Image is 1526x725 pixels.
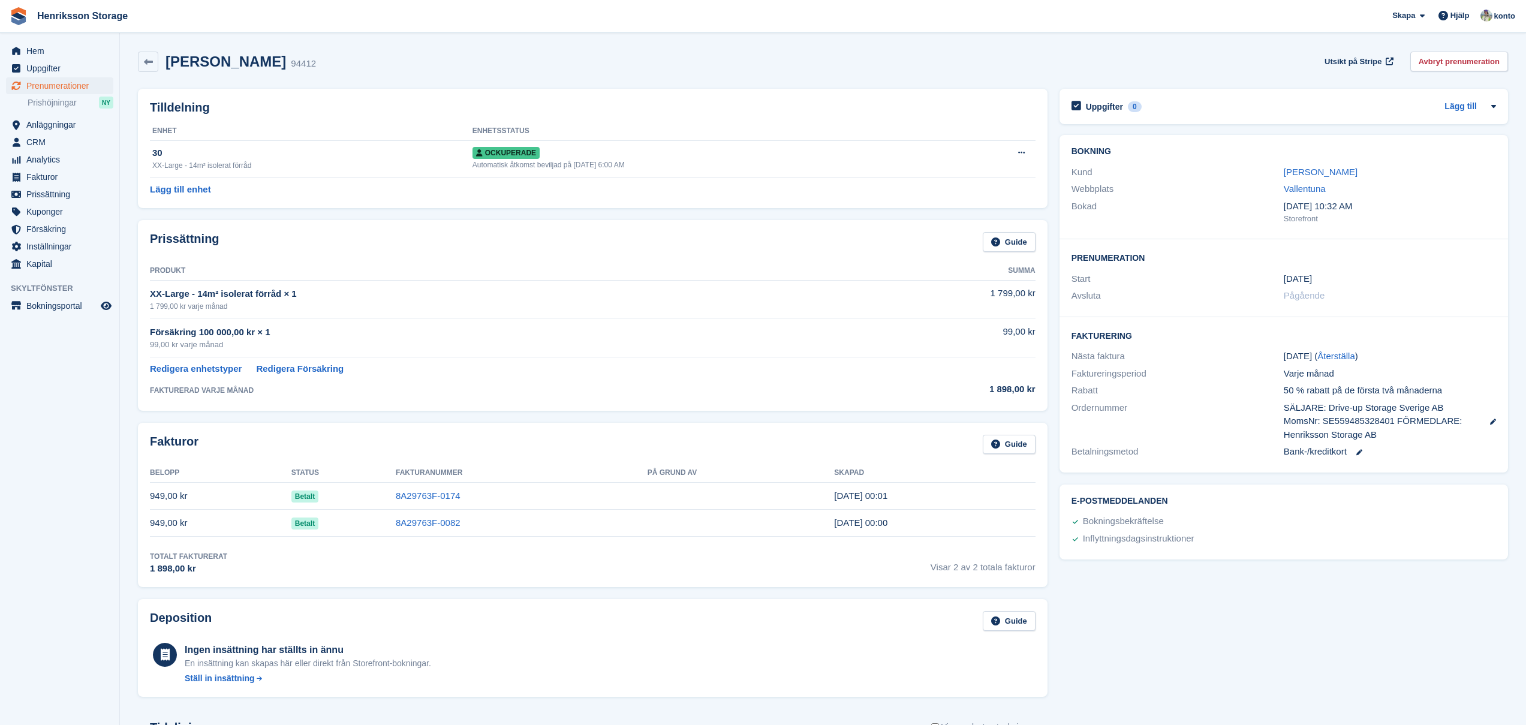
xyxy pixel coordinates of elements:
[6,77,113,94] a: menu
[472,147,540,159] span: Ockuperade
[834,518,887,528] time: 2025-07-17 22:00:37 UTC
[1071,166,1284,179] div: Kund
[26,151,98,168] span: Analytics
[150,326,865,339] div: Försäkring 100 000,00 kr × 1
[150,232,219,252] h2: Prissättning
[26,238,98,255] span: Inställningar
[26,221,98,237] span: Försäkring
[150,510,291,537] td: 949,00 kr
[1284,183,1326,194] a: Vallentuna
[1284,384,1496,398] div: 50 % rabatt på de första två månaderna
[150,362,242,376] a: Redigera enhetstyper
[1071,289,1284,303] div: Avsluta
[6,238,113,255] a: menu
[26,60,98,77] span: Uppgifter
[1071,497,1496,506] h2: E-postmeddelanden
[1284,445,1496,459] div: Bank-/kreditkort
[396,464,648,483] th: Fakturanummer
[1071,367,1284,381] div: Faktureringsperiod
[185,657,431,670] p: En insättning kan skapas här eller direkt från Storefront-bokningar.
[983,232,1036,252] a: Guide
[931,551,1036,576] span: Visar 2 av 2 totala fakturor
[150,301,865,312] div: 1 799,00 kr varje månad
[11,282,119,294] span: Skyltfönster
[10,7,28,25] img: stora-icon-8386f47178a22dfd0bd8f6a31ec36ba5ce8667c1dd55bd0f319d3a0aa187defe.svg
[1071,251,1496,263] h2: Prenumeration
[1494,10,1515,22] span: konto
[1128,101,1142,112] div: 0
[6,221,113,237] a: menu
[32,6,133,26] a: Henriksson Storage
[1071,329,1496,341] h2: Fakturering
[150,261,865,281] th: Produkt
[1284,200,1496,213] div: [DATE] 10:32 AM
[834,464,1035,483] th: Skapad
[26,134,98,151] span: CRM
[152,146,472,160] div: 30
[1284,213,1496,225] div: Storefront
[152,160,472,171] div: XX-Large - 14m² isolerat förråd
[472,160,956,170] div: Automatisk åtkomst beviljad på [DATE] 6:00 AM
[185,643,431,657] div: Ingen insättning har ställts in ännu
[865,318,1035,357] td: 99,00 kr
[6,43,113,59] a: menu
[1450,10,1470,22] span: Hjälp
[150,385,865,396] div: FAKTURERAD VARJE MÅNAD
[865,261,1035,281] th: Summa
[291,57,316,71] div: 94412
[6,60,113,77] a: menu
[834,491,887,501] time: 2025-08-17 22:01:03 UTC
[1083,515,1164,529] div: Bokningsbekräftelse
[150,287,865,301] div: XX-Large - 14m² isolerat förråd × 1
[26,77,98,94] span: Prenumerationer
[6,116,113,133] a: menu
[396,491,460,501] a: 8A29763F-0174
[1320,52,1396,71] a: Utsikt på Stripe
[648,464,835,483] th: På grund av
[291,491,318,503] span: Betalt
[6,255,113,272] a: menu
[1444,100,1477,114] a: Lägg till
[6,134,113,151] a: menu
[983,611,1036,631] a: Guide
[1071,350,1284,363] div: Nästa faktura
[1071,401,1284,442] div: Ordernummer
[396,518,460,528] a: 8A29763F-0082
[26,169,98,185] span: Fakturor
[1410,52,1508,71] a: Avbryt prenumeration
[150,339,865,351] div: 99,00 kr varje månad
[185,672,431,685] a: Ställ in insättning
[1284,272,1312,286] time: 2025-07-17 22:00:00 UTC
[185,672,255,685] div: Ställ in insättning
[26,116,98,133] span: Anläggningar
[150,183,211,197] a: Lägg till enhet
[150,611,212,631] h2: Deposition
[150,122,472,141] th: Enhet
[150,435,198,455] h2: Fakturor
[1071,182,1284,196] div: Webbplats
[1284,401,1478,442] span: SÄLJARE: Drive-up Storage Sverige AB MomsNr: SE559485328401 FÖRMEDLARE: Henriksson Storage AB
[150,464,291,483] th: Belopp
[150,101,1036,115] h2: Tilldelning
[99,97,113,109] div: NY
[150,483,291,510] td: 949,00 kr
[1071,147,1496,157] h2: Bokning
[6,186,113,203] a: menu
[6,169,113,185] a: menu
[150,562,227,576] div: 1 898,00 kr
[26,297,98,314] span: Bokningsportal
[1071,445,1284,459] div: Betalningsmetod
[1083,532,1194,546] div: Inflyttningsdagsinstruktioner
[26,203,98,220] span: Kuponger
[865,280,1035,318] td: 1 799,00 kr
[26,43,98,59] span: Hem
[28,97,77,109] span: Prishöjningar
[6,203,113,220] a: menu
[150,551,227,562] div: Totalt fakturerat
[1086,101,1123,112] h2: Uppgifter
[1325,56,1381,68] span: Utsikt på Stripe
[1480,10,1492,22] img: Daniel Axberg
[1071,272,1284,286] div: Start
[1317,351,1355,361] a: Återställa
[1071,200,1284,225] div: Bokad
